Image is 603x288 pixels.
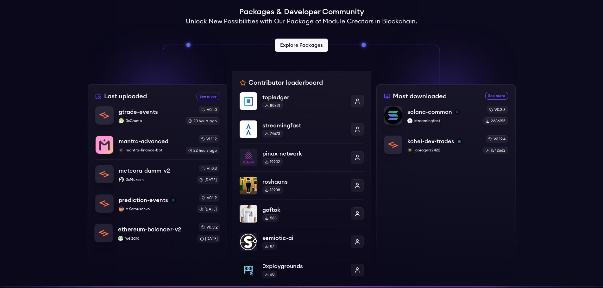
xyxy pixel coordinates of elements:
div: v1.0.3 [199,165,219,172]
p: AKorpusenko [119,206,192,211]
img: kohei-dex-trades [384,136,402,154]
img: streamingfast [407,118,412,123]
img: ethereum-balancer-v2 [95,224,113,242]
img: roshaans [240,177,257,194]
p: goftok [262,205,346,214]
div: v0.3.2 [198,224,220,231]
img: gtrade-events [96,107,113,124]
div: 583 [262,214,279,222]
div: v0.1.0 [199,106,219,113]
p: jobrogers2422 [407,148,478,153]
p: 0xMukesh [119,177,192,182]
div: v0.1.9 [199,194,219,202]
p: mantra-advanced [119,137,168,146]
p: solana-common [407,107,452,116]
a: kohei-dex-tradeskohei-dex-tradessolanajobrogers2422jobrogers2422v2.19.41542662 [384,130,508,154]
img: solana [171,198,176,203]
a: pinax-networkpinax-network19902 [240,143,364,171]
h1: Packages & Developer Community [239,7,364,17]
a: See more most downloaded packages [485,92,508,100]
div: 80321 [262,102,283,109]
div: 22 hours ago [186,147,219,154]
p: meteora-damm-v2 [119,166,170,175]
div: [DATE] [197,235,220,242]
h2: Unlock New Possibilities with Our Package of Module Creators in Blockchain. [186,17,417,26]
p: pinax-network [262,149,346,158]
div: [DATE] [197,205,219,213]
img: weizard [118,236,123,241]
p: gtrade-events [119,107,158,116]
p: kohei-dex-trades [407,137,454,146]
p: mantra-finance-bot [119,148,181,153]
img: mantra-finance-bot [119,148,124,153]
a: roshaansroshaans12938 [240,171,364,199]
img: streamingfast [240,120,257,138]
img: goftok [240,205,257,223]
img: solana [455,109,460,114]
a: See more recently uploaded packages [197,93,219,100]
img: AKorpusenko [119,206,124,211]
p: topledger [262,93,346,102]
img: meteora-damm-v2 [96,165,113,183]
img: jobrogers2422 [407,148,412,153]
a: meteora-damm-v2meteora-damm-v20xMukesh0xMukeshv1.0.3[DATE] [95,159,219,189]
a: gtrade-eventsgtrade-events0xCrumb0xCrumbv0.1.020 hours ago [95,106,219,130]
a: Explore Packages [275,39,328,52]
p: weizard [118,236,192,241]
div: 2636915 [483,117,508,125]
img: 0xplaygrounds [240,261,257,279]
a: topledgertopledger80321 [240,92,364,115]
img: solana-common [384,107,402,124]
div: v0.3.3 [487,106,508,113]
p: streamingfast [262,121,346,130]
img: semiotic-ai [240,233,257,251]
img: solana [457,139,462,144]
div: 12938 [262,186,283,194]
div: 20 hours ago [186,117,219,125]
p: prediction-events [119,196,168,205]
a: 0xplaygrounds0xplaygrounds60 [240,256,364,279]
div: 87 [262,242,277,250]
p: 0xCrumb [119,118,181,123]
div: 60 [262,271,277,278]
a: ethereum-balancer-v2ethereum-balancer-v2weizardweizardv0.3.2[DATE] [94,218,220,242]
img: pinax-network [240,149,257,166]
img: prediction-events [96,195,113,212]
img: 0xCrumb [119,118,124,123]
img: 0xMukesh [119,177,124,182]
a: streamingfaststreamingfast74673 [240,115,364,143]
a: goftokgoftok583 [240,199,364,228]
img: mantra-advanced [96,136,113,154]
a: semiotic-aisemiotic-ai87 [240,228,364,256]
a: solana-commonsolana-commonsolanastreamingfaststreamingfastv0.3.32636915 [384,106,508,130]
p: ethereum-balancer-v2 [118,225,181,234]
p: 0xplaygrounds [262,262,346,271]
div: v1.1.12 [199,135,219,143]
div: 19902 [262,158,283,166]
div: v2.19.4 [486,135,508,143]
a: prediction-eventsprediction-eventssolanaAKorpusenkoAKorpusenkov0.1.9[DATE] [95,189,219,218]
div: 1542662 [483,147,508,154]
img: topledger [240,92,257,110]
div: [DATE] [197,176,219,184]
p: semiotic-ai [262,234,346,242]
a: mantra-advancedmantra-advancedmantra-finance-botmantra-finance-botv1.1.1222 hours ago [95,130,219,159]
div: 74673 [262,130,283,138]
p: streamingfast [407,118,478,123]
p: roshaans [262,177,346,186]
